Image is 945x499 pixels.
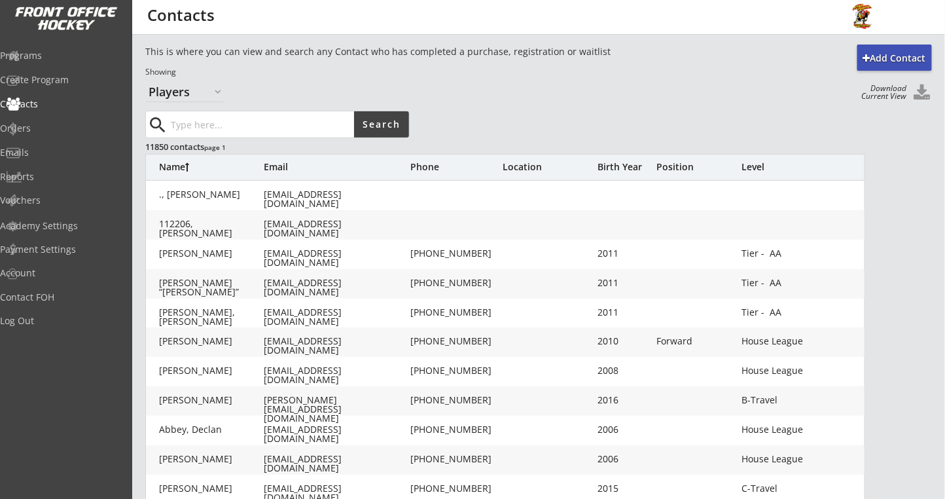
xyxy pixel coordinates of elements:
[159,396,264,405] div: [PERSON_NAME]
[159,249,264,258] div: [PERSON_NAME]
[264,249,408,267] div: [EMAIL_ADDRESS][DOMAIN_NAME]
[159,366,264,375] div: [PERSON_NAME]
[597,425,650,434] div: 2006
[597,278,650,287] div: 2011
[264,425,408,443] div: [EMAIL_ADDRESS][DOMAIN_NAME]
[597,454,650,464] div: 2006
[264,278,408,297] div: [EMAIL_ADDRESS][DOMAIN_NAME]
[145,67,696,78] div: Showing
[410,454,502,464] div: [PHONE_NUMBER]
[597,366,650,375] div: 2008
[168,111,354,138] input: Type here...
[741,337,820,346] div: House League
[656,337,735,346] div: Forward
[264,454,408,473] div: [EMAIL_ADDRESS][DOMAIN_NAME]
[354,111,409,138] button: Search
[410,396,502,405] div: [PHONE_NUMBER]
[597,337,650,346] div: 2010
[145,141,408,153] div: 11850 contacts
[741,308,820,317] div: Tier - AA
[597,249,650,258] div: 2011
[597,396,650,405] div: 2016
[597,162,650,172] div: Birth Year
[410,249,502,258] div: [PHONE_NUMBER]
[159,162,264,172] div: Name
[159,278,264,297] div: [PERSON_NAME] “[PERSON_NAME]”
[410,278,502,287] div: [PHONE_NUMBER]
[741,396,820,405] div: B-Travel
[264,366,408,384] div: [EMAIL_ADDRESS][DOMAIN_NAME]
[264,308,408,326] div: [EMAIL_ADDRESS][DOMAIN_NAME]
[741,366,820,375] div: House League
[264,190,408,208] div: [EMAIL_ADDRESS][DOMAIN_NAME]
[159,308,264,326] div: [PERSON_NAME], [PERSON_NAME]
[597,308,650,317] div: 2011
[264,219,408,238] div: [EMAIL_ADDRESS][DOMAIN_NAME]
[264,337,408,355] div: [EMAIL_ADDRESS][DOMAIN_NAME]
[264,162,408,172] div: Email
[204,143,226,152] font: page 1
[159,219,264,238] div: 112206, [PERSON_NAME]
[857,52,932,65] div: Add Contact
[410,337,502,346] div: [PHONE_NUMBER]
[159,425,264,434] div: Abbey, Declan
[410,162,502,172] div: Phone
[503,162,594,172] div: Location
[741,454,820,464] div: House League
[410,308,502,317] div: [PHONE_NUMBER]
[741,278,820,287] div: Tier - AA
[410,366,502,375] div: [PHONE_NUMBER]
[741,249,820,258] div: Tier - AA
[741,425,820,434] div: House League
[147,115,169,136] button: search
[912,84,932,102] button: Click to download all Contacts. Your browser settings may try to block it, check your security se...
[597,484,650,493] div: 2015
[159,484,264,493] div: [PERSON_NAME]
[741,162,820,172] div: Level
[656,162,735,172] div: Position
[264,396,408,423] div: [PERSON_NAME][EMAIL_ADDRESS][DOMAIN_NAME]
[159,337,264,346] div: [PERSON_NAME]
[410,425,502,434] div: [PHONE_NUMBER]
[855,84,907,100] div: Download Current View
[741,484,820,493] div: C-Travel
[159,190,264,199] div: ., [PERSON_NAME]
[145,45,696,58] div: This is where you can view and search any Contact who has completed a purchase, registration or w...
[410,484,502,493] div: [PHONE_NUMBER]
[159,454,264,464] div: [PERSON_NAME]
